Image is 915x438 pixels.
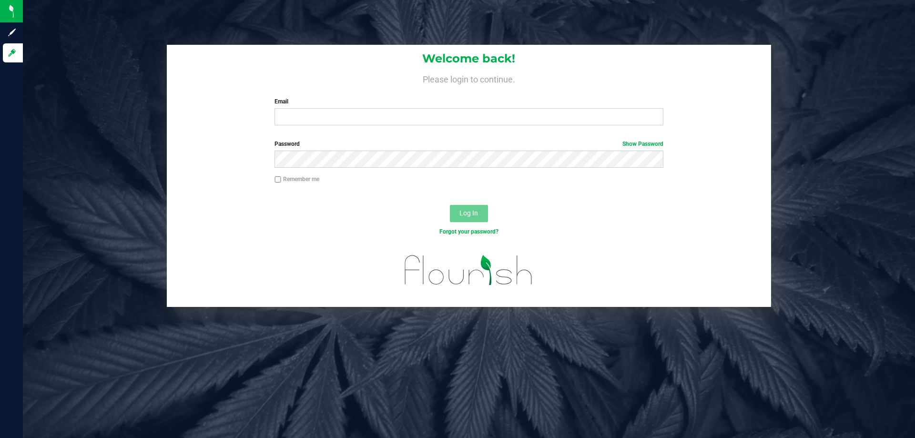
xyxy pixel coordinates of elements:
[274,141,300,147] span: Password
[439,228,498,235] a: Forgot your password?
[167,72,771,84] h4: Please login to continue.
[459,209,478,217] span: Log In
[167,52,771,65] h1: Welcome back!
[450,205,488,222] button: Log In
[7,28,17,37] inline-svg: Sign up
[274,175,319,183] label: Remember me
[622,141,663,147] a: Show Password
[274,97,663,106] label: Email
[274,176,281,183] input: Remember me
[393,246,544,295] img: flourish_logo.svg
[7,48,17,58] inline-svg: Log in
